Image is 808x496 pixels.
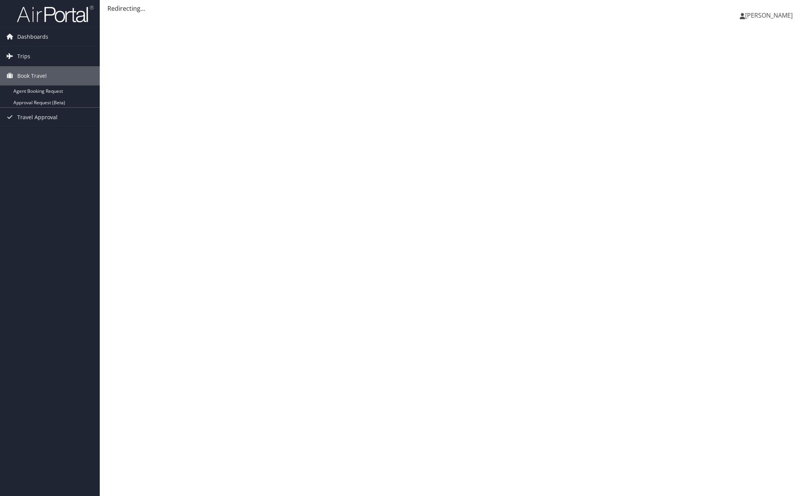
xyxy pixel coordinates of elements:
[17,5,94,23] img: airportal-logo.png
[17,47,30,66] span: Trips
[17,66,47,85] span: Book Travel
[107,4,800,13] div: Redirecting...
[17,27,48,46] span: Dashboards
[17,108,58,127] span: Travel Approval
[745,11,793,20] span: [PERSON_NAME]
[740,4,800,27] a: [PERSON_NAME]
